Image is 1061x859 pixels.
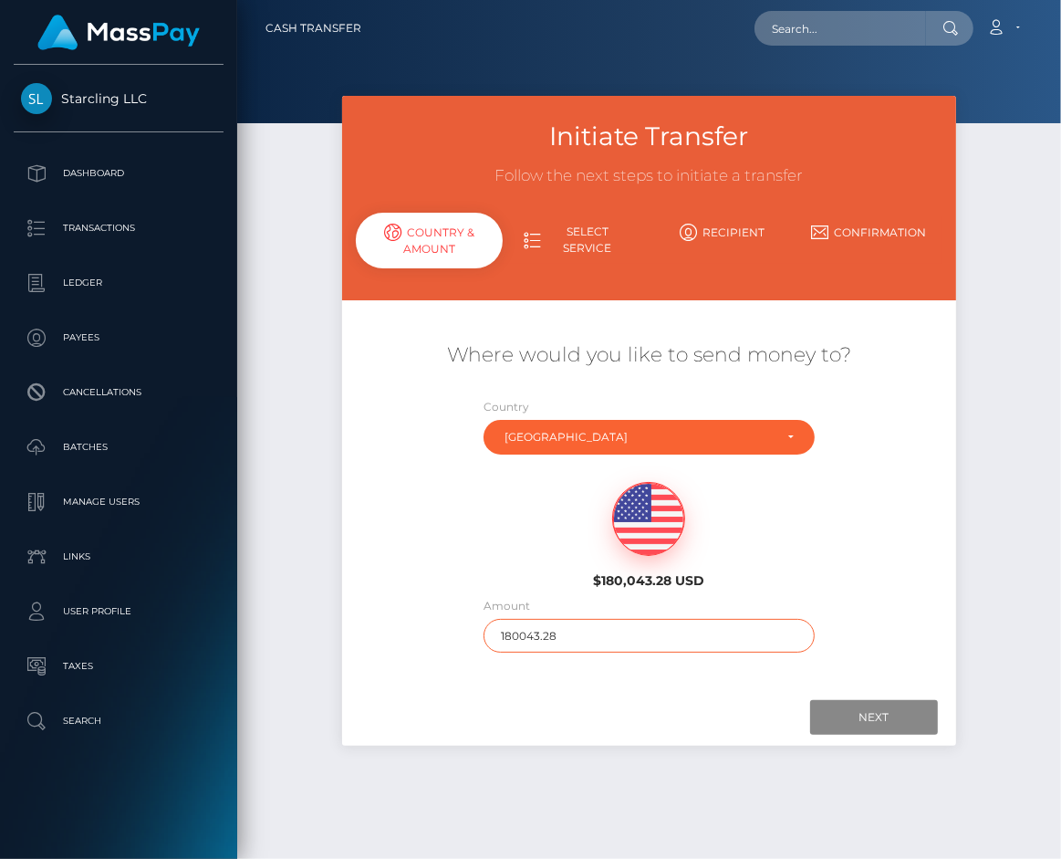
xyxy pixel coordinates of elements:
a: Transactions [14,205,224,251]
a: Cancellations [14,370,224,415]
a: Cash Transfer [265,9,361,47]
a: Dashboard [14,151,224,196]
span: Starcling LLC [14,90,224,107]
div: [GEOGRAPHIC_DATA] [504,430,772,445]
img: USD.png [613,483,684,556]
a: Batches [14,424,224,470]
a: Search [14,698,224,744]
input: Next [810,700,938,735]
p: Batches [21,434,216,461]
h6: $180,043.28 USD [577,573,721,589]
div: Country & Amount [356,213,503,268]
a: Select Service [503,216,650,264]
a: Payees [14,315,224,361]
h3: Follow the next steps to initiate a transfer [356,165,942,187]
a: Links [14,534,224,580]
p: User Profile [21,598,216,625]
p: Manage Users [21,488,216,516]
a: Taxes [14,644,224,689]
input: Amount to send in USD (Maximum: 180043.28) [484,619,814,653]
label: Country [484,399,529,415]
h3: Initiate Transfer [356,119,942,154]
p: Transactions [21,215,216,242]
a: Recipient [650,216,796,248]
p: Cancellations [21,379,216,406]
img: MassPay Logo [37,15,200,50]
p: Dashboard [21,160,216,187]
p: Links [21,543,216,571]
a: Confirmation [796,216,942,248]
h5: Where would you like to send money to? [356,341,942,370]
input: Search... [754,11,926,46]
a: Ledger [14,260,224,306]
p: Ledger [21,269,216,297]
a: Manage Users [14,479,224,525]
p: Taxes [21,653,216,680]
p: Search [21,707,216,735]
button: Brazil [484,420,814,455]
a: User Profile [14,589,224,634]
p: Payees [21,324,216,351]
img: Starcling LLC [21,83,52,114]
label: Amount [484,598,530,614]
